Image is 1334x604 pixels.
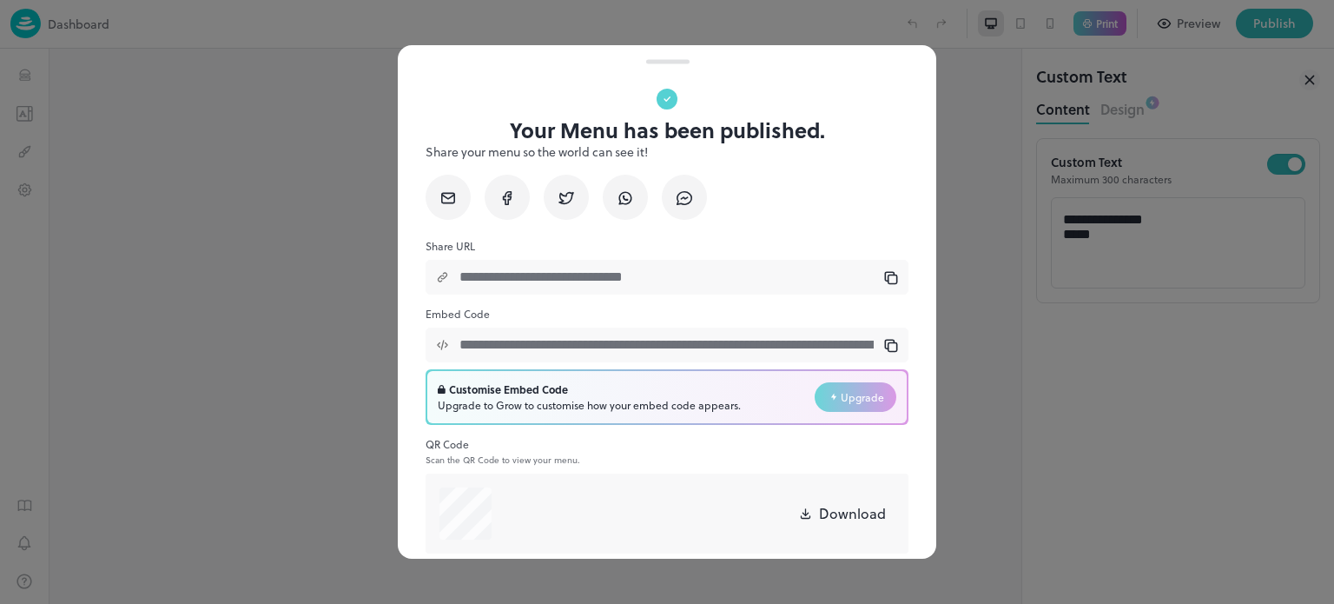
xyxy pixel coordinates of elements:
[426,455,908,465] p: Scan the QR Code to view your menu.
[819,503,886,524] p: Download
[426,305,908,322] p: Embed Code
[426,143,908,161] p: Share your menu so the world can see it!
[438,397,741,413] div: Upgrade to Grow to customise how your embed code appears.
[510,118,825,143] p: Your Menu has been published.
[426,435,908,453] p: QR Code
[438,382,741,397] div: Customise Embed Code
[841,389,884,405] span: Upgrade
[426,237,908,255] p: Share URL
